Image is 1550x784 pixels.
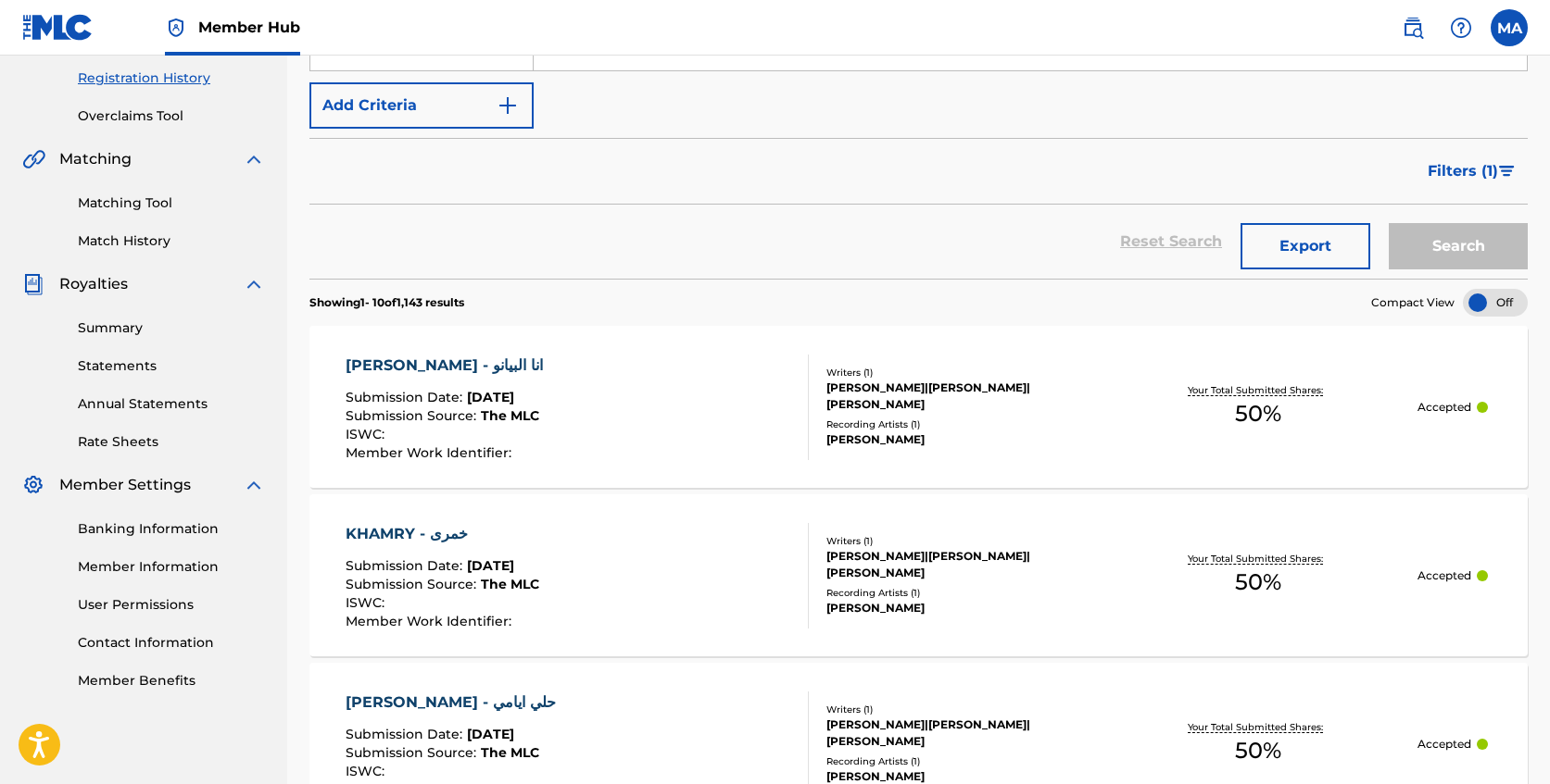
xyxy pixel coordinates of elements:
[243,273,265,295] img: expand
[78,231,265,251] a: Match History
[22,148,45,170] img: Matching
[1499,166,1515,177] img: filter
[1241,223,1370,269] button: Export
[78,595,265,615] a: User Permissions
[826,754,1098,768] div: Recording Artists ( 1 )
[1418,567,1471,584] p: Accepted
[346,557,467,574] span: Submission Date :
[346,426,389,442] span: ISWC :
[1235,734,1281,767] span: 50 %
[1428,160,1498,182] span: Filters ( 1 )
[1188,720,1328,734] p: Your Total Submitted Shares:
[346,726,467,742] span: Submission Date :
[346,594,389,611] span: ISWC :
[826,586,1098,600] div: Recording Artists ( 1 )
[346,744,481,761] span: Submission Source :
[1418,399,1471,416] p: Accepted
[497,94,519,117] img: 9d2ae6d4665cec9f34b9.svg
[1235,397,1281,430] span: 50 %
[826,716,1098,750] div: [PERSON_NAME]|[PERSON_NAME]|[PERSON_NAME]
[826,417,1098,431] div: Recording Artists ( 1 )
[309,494,1528,656] a: KHAMRY - خمرىSubmission Date:[DATE]Submission Source:The MLCISWC:Member Work Identifier:Writers (...
[346,444,516,461] span: Member Work Identifier :
[309,82,534,129] button: Add Criteria
[59,148,132,170] span: Matching
[22,474,44,496] img: Member Settings
[78,318,265,338] a: Summary
[78,193,265,213] a: Matching Tool
[1457,695,1550,784] iframe: Chat Widget
[826,548,1098,581] div: [PERSON_NAME]|[PERSON_NAME]|[PERSON_NAME]
[826,431,1098,448] div: [PERSON_NAME]
[1491,9,1528,46] div: User Menu
[1443,9,1480,46] div: Help
[59,474,191,496] span: Member Settings
[22,273,44,295] img: Royalties
[1402,17,1424,39] img: search
[346,691,565,714] div: [PERSON_NAME] - حلي ايامي
[243,148,265,170] img: expand
[78,519,265,539] a: Banking Information
[826,380,1098,413] div: [PERSON_NAME]|[PERSON_NAME]|[PERSON_NAME]
[826,366,1098,380] div: Writers ( 1 )
[78,633,265,653] a: Contact Information
[1371,294,1455,311] span: Compact View
[346,389,467,405] span: Submission Date :
[346,576,481,592] span: Submission Source :
[165,17,187,39] img: Top Rightsholder
[481,744,539,761] span: The MLC
[1235,566,1281,599] span: 50 %
[22,14,94,41] img: MLC Logo
[467,557,514,574] span: [DATE]
[1394,9,1431,46] a: Public Search
[346,763,389,779] span: ISWC :
[1450,17,1472,39] img: help
[78,394,265,414] a: Annual Statements
[198,17,300,38] span: Member Hub
[78,557,265,577] a: Member Information
[346,613,516,629] span: Member Work Identifier :
[826,600,1098,616] div: [PERSON_NAME]
[1417,148,1528,194] button: Filters (1)
[467,726,514,742] span: [DATE]
[826,703,1098,716] div: Writers ( 1 )
[1418,736,1471,753] p: Accepted
[78,432,265,452] a: Rate Sheets
[59,273,128,295] span: Royalties
[481,407,539,424] span: The MLC
[78,106,265,126] a: Overclaims Tool
[309,25,1528,279] form: Search Form
[78,68,265,88] a: Registration History
[78,671,265,691] a: Member Benefits
[346,523,539,545] div: KHAMRY - خمرى
[243,474,265,496] img: expand
[1188,552,1328,566] p: Your Total Submitted Shares:
[1188,383,1328,397] p: Your Total Submitted Shares:
[78,356,265,376] a: Statements
[346,355,552,377] div: [PERSON_NAME] - انا البيانو
[467,389,514,405] span: [DATE]
[346,407,481,424] span: Submission Source :
[826,534,1098,548] div: Writers ( 1 )
[481,576,539,592] span: The MLC
[309,326,1528,488] a: [PERSON_NAME] - انا البيانوSubmission Date:[DATE]Submission Source:The MLCISWC:Member Work Identi...
[309,294,464,311] p: Showing 1 - 10 of 1,143 results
